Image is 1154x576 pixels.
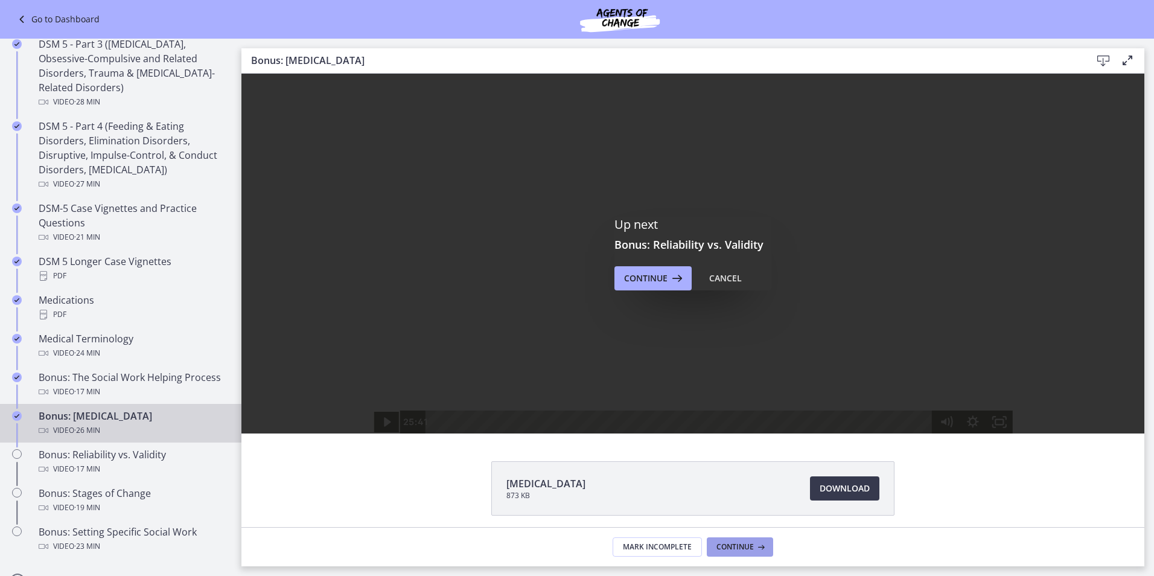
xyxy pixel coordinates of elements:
[74,501,100,515] span: · 19 min
[623,542,692,552] span: Mark Incomplete
[132,337,158,360] button: Play Video
[39,119,227,191] div: DSM 5 - Part 4 (Feeding & Eating Disorders, Elimination Disorders, Disruptive, Impulse-Control, &...
[14,12,100,27] a: Go to Dashboard
[624,271,668,286] span: Continue
[39,177,227,191] div: Video
[810,476,879,501] a: Download
[39,254,227,283] div: DSM 5 Longer Case Vignettes
[74,385,100,399] span: · 17 min
[39,501,227,515] div: Video
[12,334,22,344] i: Completed
[12,39,22,49] i: Completed
[39,385,227,399] div: Video
[39,230,227,245] div: Video
[74,462,100,476] span: · 17 min
[12,295,22,305] i: Completed
[39,462,227,476] div: Video
[547,5,692,34] img: Agents of Change
[39,95,227,109] div: Video
[614,217,771,232] p: Up next
[74,95,100,109] span: · 28 min
[39,201,227,245] div: DSM-5 Case Vignettes and Practice Questions
[39,331,227,360] div: Medical Terminology
[12,373,22,382] i: Completed
[74,423,100,438] span: · 26 min
[12,411,22,421] i: Completed
[12,121,22,131] i: Completed
[39,423,227,438] div: Video
[39,293,227,322] div: Medications
[718,337,744,360] button: Show settings menu
[39,539,227,554] div: Video
[12,257,22,266] i: Completed
[716,542,754,552] span: Continue
[12,203,22,213] i: Completed
[39,447,227,476] div: Bonus: Reliability vs. Validity
[691,337,718,360] button: Mute
[74,230,100,245] span: · 21 min
[39,525,227,554] div: Bonus: Setting Specific Social Work
[39,486,227,515] div: Bonus: Stages of Change
[251,53,1072,68] h3: Bonus: [MEDICAL_DATA]
[506,491,585,501] span: 873 KB
[39,307,227,322] div: PDF
[39,269,227,283] div: PDF
[745,337,771,360] button: Fullscreen
[707,537,773,557] button: Continue
[74,539,100,554] span: · 23 min
[194,337,684,360] div: Playbar
[700,266,751,290] button: Cancel
[74,346,100,360] span: · 24 min
[820,481,870,496] span: Download
[506,476,585,491] span: [MEDICAL_DATA]
[614,266,692,290] button: Continue
[613,537,702,557] button: Mark Incomplete
[74,177,100,191] span: · 27 min
[614,237,771,252] h3: Bonus: Reliability vs. Validity
[39,409,227,438] div: Bonus: [MEDICAL_DATA]
[39,37,227,109] div: DSM 5 - Part 3 ([MEDICAL_DATA], Obsessive-Compulsive and Related Disorders, Trauma & [MEDICAL_DAT...
[709,271,742,286] div: Cancel
[39,346,227,360] div: Video
[39,370,227,399] div: Bonus: The Social Work Helping Process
